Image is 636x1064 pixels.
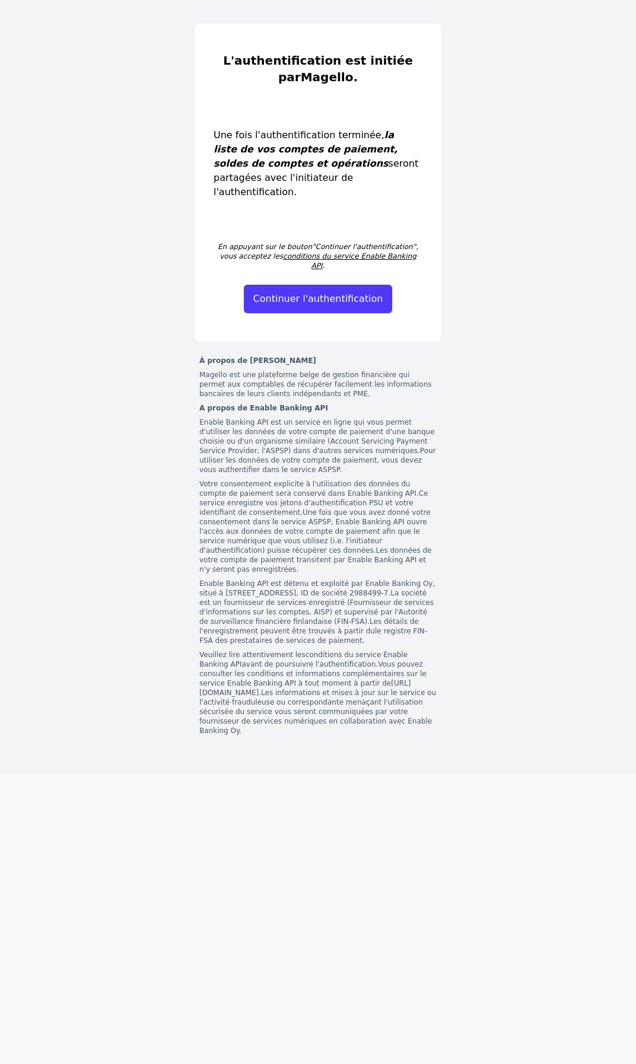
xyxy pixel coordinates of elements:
[199,508,431,555] span: Une fois que vous avez donné votre consentement dans le service ASPSP, Enable Banking API ouvre l...
[199,480,419,498] span: Votre consentement explicite à l'utilisation des données du compte de paiement sera conservé dans...
[199,689,436,735] span: Les informations et mises à jour sur le service ou l'activité frauduleuse ou correspondante menaç...
[199,370,437,399] p: Magello est une plateforme belge de gestion financière qui permet aux comptables de récupérer fac...
[195,242,441,270] span: En appuyant sur le bouton , vous acceptez les .
[199,404,328,412] strong: A propos de Enable Banking API
[214,129,397,169] em: la liste de vos comptes de paiement, soldes de comptes et opérations
[199,447,436,474] span: Pour utiliser les données de votre compte de paiement, vous devez vous authentifier dans le servi...
[283,252,416,270] a: conditions du service Enable Banking API
[244,285,393,313] button: Continuer l'authentification
[199,489,428,517] span: Ce service enregistre vos jetons d'authentification PSU et votre identifiant de consentement.
[199,418,435,455] span: Enable Banking API est un service en ligne qui vous permet d'utiliser les données de votre compte...
[301,70,354,84] strong: Magello
[199,617,427,645] span: Les détails de l'enregistrement peuvent être trouvés à partir du .
[199,546,432,574] span: Les données de votre compte de paiement transitent par Enable Banking API et n'y seront pas enreg...
[199,579,435,597] span: Enable Banking API est détenu et exploité par Enable Banking Oy, situé à [STREET_ADDRESS], ID de ...
[195,52,441,85] span: L'authentification est initiée par .
[312,243,416,251] span: "Continuer l'authentification"
[195,128,439,199] span: Une fois l'authentification terminée, seront partagées avec l'initiateur de l'authentification.
[199,356,437,365] strong: À propos de [PERSON_NAME]
[199,651,408,668] span: Veuillez lire attentivement les avant de poursuivre l'authentification.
